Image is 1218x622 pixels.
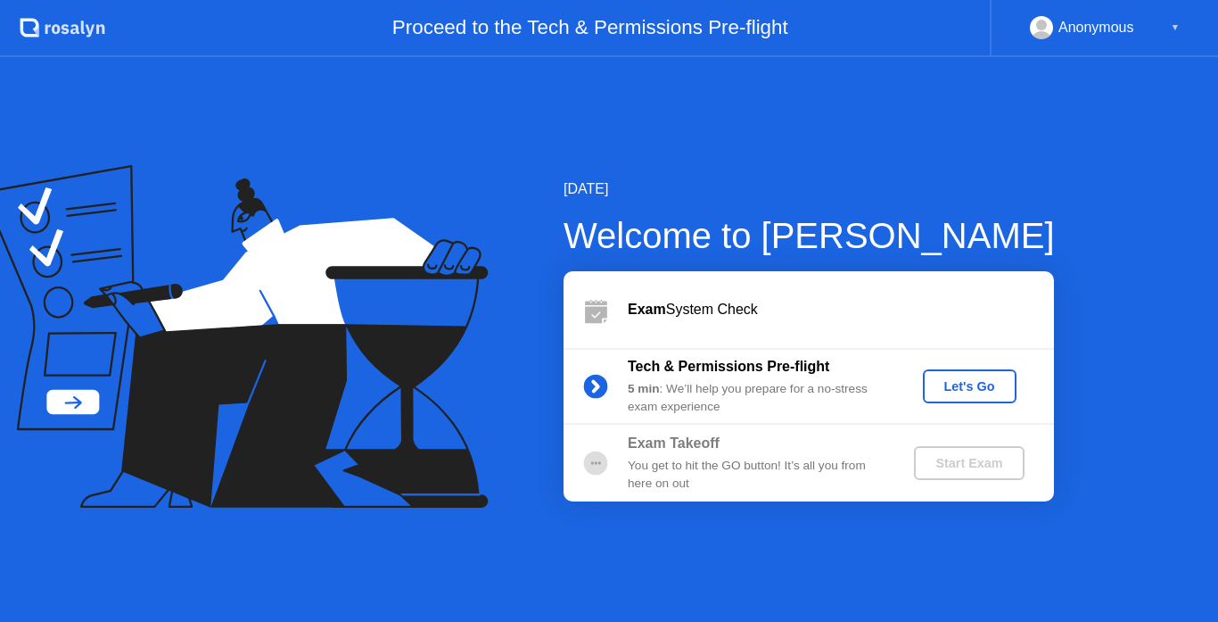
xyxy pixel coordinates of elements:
[628,435,720,451] b: Exam Takeoff
[1058,16,1134,39] div: Anonymous
[628,302,666,317] b: Exam
[628,380,885,417] div: : We’ll help you prepare for a no-stress exam experience
[930,379,1009,394] div: Let's Go
[628,359,829,374] b: Tech & Permissions Pre-flight
[921,456,1016,470] div: Start Exam
[628,299,1054,320] div: System Check
[628,457,885,493] div: You get to hit the GO button! It’s all you from here on out
[1171,16,1180,39] div: ▼
[923,369,1016,403] button: Let's Go
[564,209,1055,262] div: Welcome to [PERSON_NAME]
[914,446,1024,480] button: Start Exam
[628,382,660,395] b: 5 min
[564,178,1055,200] div: [DATE]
